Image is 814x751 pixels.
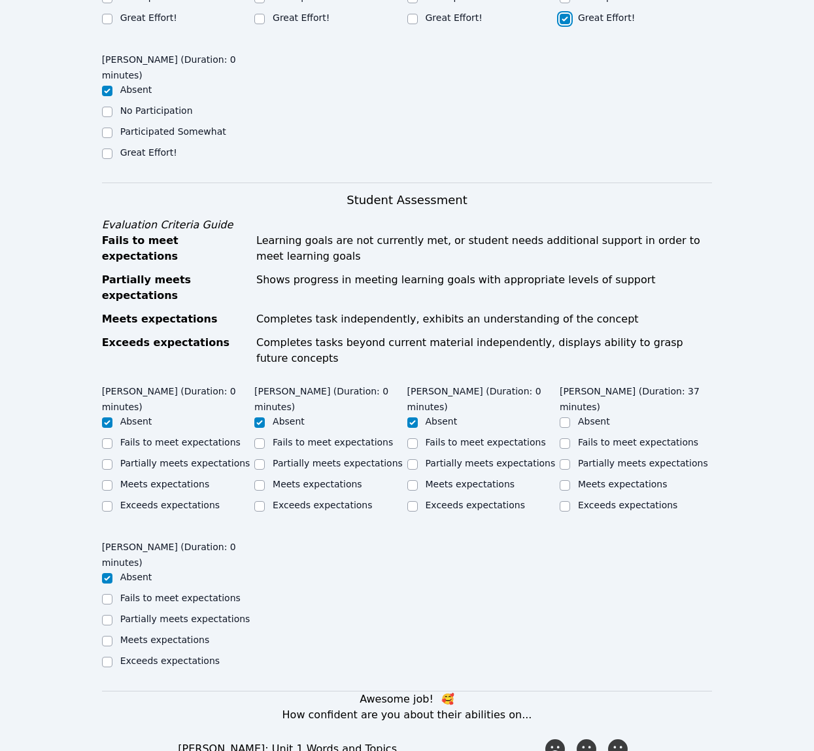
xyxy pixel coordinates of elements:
legend: [PERSON_NAME] (Duration: 0 minutes) [254,379,407,415]
span: kisses [441,693,454,705]
label: Partially meets expectations [120,614,250,624]
label: Absent [120,416,152,427]
div: Completes task independently, exhibits an understanding of the concept [256,311,712,327]
label: Exceeds expectations [120,655,220,666]
div: Fails to meet expectations [102,233,248,264]
div: Shows progress in meeting learning goals with appropriate levels of support [256,272,712,304]
label: Partially meets expectations [578,458,708,468]
label: Exceeds expectations [426,500,525,510]
h3: Student Assessment [102,191,713,209]
span: Awesome job! [360,693,433,705]
legend: [PERSON_NAME] (Duration: 0 minutes) [102,48,254,83]
label: Great Effort! [273,12,330,23]
legend: [PERSON_NAME] (Duration: 0 minutes) [407,379,560,415]
div: Completes tasks beyond current material independently, displays ability to grasp future concepts [256,335,712,366]
label: Meets expectations [578,479,668,489]
span: How confident are you about their abilities on... [282,708,532,721]
div: Meets expectations [102,311,248,327]
label: Absent [120,572,152,582]
label: Great Effort! [426,12,483,23]
div: Partially meets expectations [102,272,248,304]
label: Great Effort! [120,12,177,23]
div: Exceeds expectations [102,335,248,366]
label: Absent [426,416,458,427]
legend: [PERSON_NAME] (Duration: 37 minutes) [560,379,712,415]
label: Absent [273,416,305,427]
div: Evaluation Criteria Guide [102,217,713,233]
legend: [PERSON_NAME] (Duration: 0 minutes) [102,535,254,570]
label: Meets expectations [273,479,362,489]
legend: [PERSON_NAME] (Duration: 0 minutes) [102,379,254,415]
label: Fails to meet expectations [426,437,546,447]
label: Exceeds expectations [273,500,372,510]
label: Participated Somewhat [120,126,226,137]
label: Fails to meet expectations [120,437,241,447]
label: Partially meets expectations [120,458,250,468]
label: Exceeds expectations [578,500,677,510]
label: Fails to meet expectations [578,437,698,447]
label: Meets expectations [120,635,210,645]
label: Absent [578,416,610,427]
div: Learning goals are not currently met, or student needs additional support in order to meet learni... [256,233,712,264]
label: Meets expectations [120,479,210,489]
label: Partially meets expectations [273,458,403,468]
label: Fails to meet expectations [273,437,393,447]
label: Absent [120,84,152,95]
label: Fails to meet expectations [120,593,241,603]
label: Great Effort! [120,147,177,158]
label: Great Effort! [578,12,635,23]
label: Meets expectations [426,479,515,489]
label: Exceeds expectations [120,500,220,510]
label: No Participation [120,105,193,116]
label: Partially meets expectations [426,458,556,468]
